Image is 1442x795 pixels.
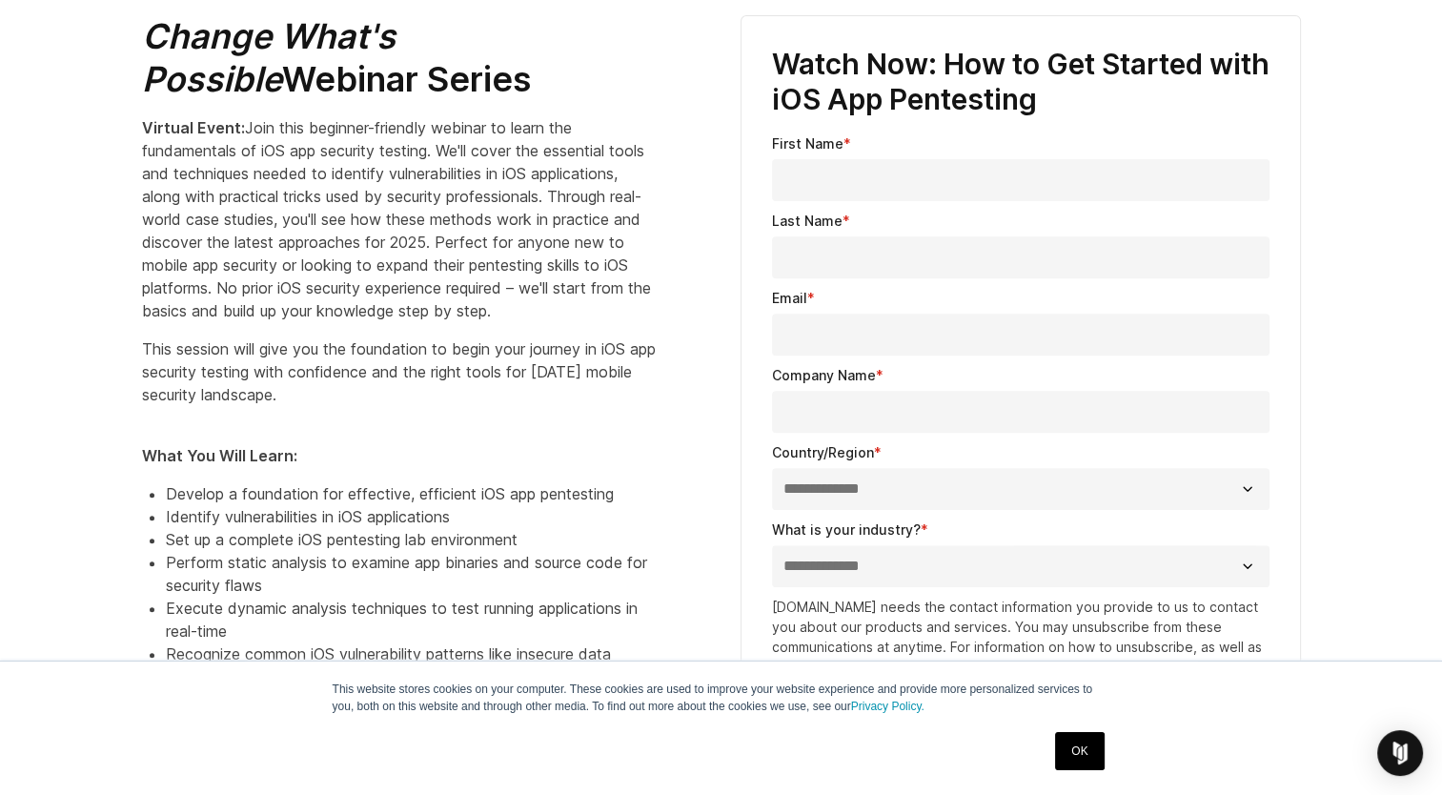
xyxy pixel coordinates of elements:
p: This website stores cookies on your computer. These cookies are used to improve your website expe... [333,681,1110,715]
p: [DOMAIN_NAME] needs the contact information you provide to us to contact you about our products a... [772,597,1269,697]
span: Join this beginner-friendly webinar to learn the fundamentals of iOS app security testing. We'll ... [142,118,651,320]
li: Perform static analysis to examine app binaries and source code for security flaws [166,551,657,597]
a: Privacy Policy. [851,700,924,713]
span: Email [772,290,807,306]
span: What is your industry? [772,521,921,538]
span: Company Name [772,367,876,383]
span: This session will give you the foundation to begin your journey in iOS app security testing with ... [142,339,656,404]
strong: What You Will Learn: [142,446,297,465]
h3: Watch Now: How to Get Started with iOS App Pentesting [772,47,1269,118]
li: Recognize common iOS vulnerability patterns like insecure data storage and weak encryption [166,642,657,688]
div: Open Intercom Messenger [1377,730,1423,776]
span: Country/Region [772,444,874,460]
span: Last Name [772,213,843,229]
li: Execute dynamic analysis techniques to test running applications in real-time [166,597,657,642]
li: Develop a foundation for effective, efficient iOS app pentesting [166,482,657,505]
h2: Webinar Series [142,15,657,101]
li: Set up a complete iOS pentesting lab environment [166,528,657,551]
span: First Name [772,135,843,152]
em: Change What's Possible [142,15,396,100]
a: OK [1055,732,1104,770]
li: Identify vulnerabilities in iOS applications [166,505,657,528]
strong: Virtual Event: [142,118,245,137]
